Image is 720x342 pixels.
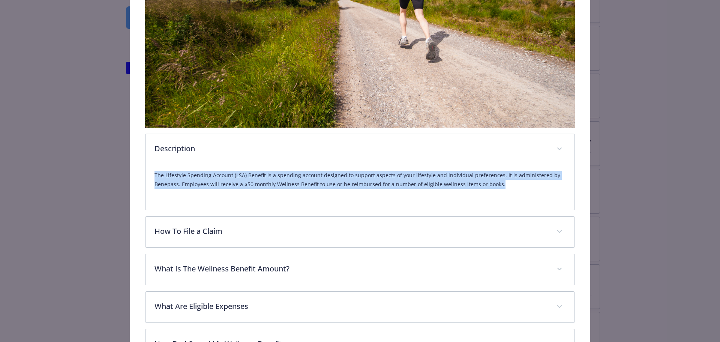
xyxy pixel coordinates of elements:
div: What Is The Wellness Benefit Amount? [145,254,575,285]
div: What Are Eligible Expenses [145,292,575,322]
p: Description [154,143,548,154]
p: The Lifestyle Spending Account (LSA) Benefit is a spending account designed to support aspects of... [154,171,566,189]
p: What Are Eligible Expenses [154,301,548,312]
div: Description [145,134,575,165]
p: How To File a Claim [154,226,548,237]
div: Description [145,165,575,210]
p: What Is The Wellness Benefit Amount? [154,263,548,274]
div: How To File a Claim [145,217,575,247]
